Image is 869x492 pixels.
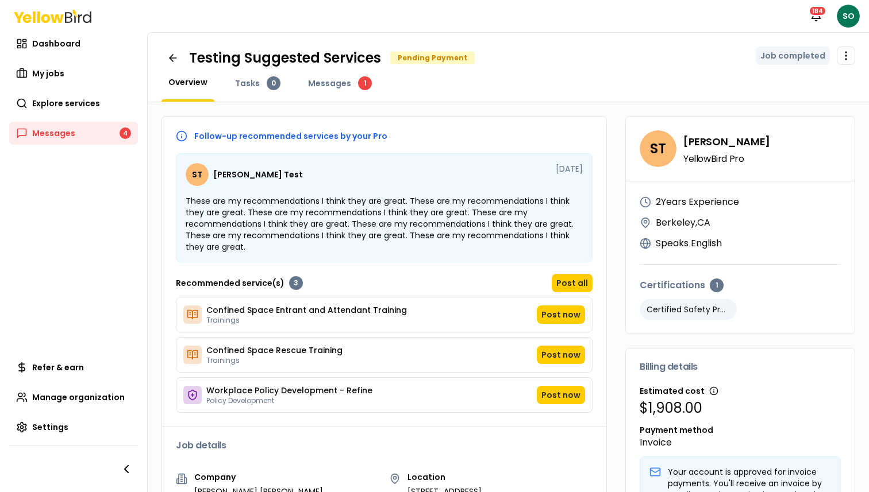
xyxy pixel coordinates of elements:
[710,278,724,292] div: 1
[9,122,138,145] a: Messages4
[656,237,722,250] p: Speaks English
[683,154,770,164] p: YellowBird Pro
[9,62,138,85] a: My jobs
[640,385,705,397] span: Estimated cost
[640,436,841,450] p: Invoice
[194,473,323,481] p: Company
[9,416,138,439] a: Settings
[756,47,830,65] button: Job completed
[656,195,739,209] p: 2 Years Experience
[537,346,585,364] button: Post now
[206,304,407,316] span: Confined Space Entrant and Attendant Training
[267,76,280,90] div: 0
[32,421,68,433] span: Settings
[301,76,379,90] a: Messages1
[194,132,387,140] p: Follow-up recommended services by your Pro
[556,163,583,186] span: [DATE]
[9,32,138,55] a: Dashboard
[228,76,287,90] a: Tasks0
[32,362,84,373] span: Refer & earn
[837,5,860,28] span: SO
[308,78,351,89] span: Messages
[176,277,284,289] p: Recommended service(s)
[9,386,138,409] a: Manage organization
[9,356,138,379] a: Refer & earn
[32,98,100,109] span: Explore services
[358,76,372,90] div: 1
[683,134,770,150] h4: [PERSON_NAME]
[805,5,828,28] button: 184
[809,6,826,16] div: 184
[186,163,209,186] span: ST
[32,127,75,139] span: Messages
[390,52,475,64] div: Pending Payment
[640,130,676,167] span: ST
[640,362,698,371] span: Billing details
[9,92,138,115] a: Explore services
[640,299,737,320] p: Certified Safety Professional (CSP)
[407,473,482,481] p: Location
[537,386,585,404] button: Post now
[186,195,583,253] p: These are my recommendations I think they are great. These are my recommendations I think they ar...
[176,441,593,450] h3: Job details
[206,316,407,325] span: Trainings
[640,399,841,417] p: $1,908.00
[213,171,303,179] span: [PERSON_NAME] Test
[552,274,593,292] button: Post all
[537,305,585,324] button: Post now
[168,76,207,88] span: Overview
[235,78,260,89] span: Tasks
[162,76,214,88] a: Overview
[640,424,713,436] span: Payment method
[206,344,343,356] span: Confined Space Rescue Training
[640,278,841,292] h4: Certifications
[206,385,372,396] span: Workplace Policy Development - Refine
[206,396,372,405] span: Policy Development
[289,276,303,290] div: 3
[656,216,710,230] p: Berkeley , CA
[32,68,64,79] span: My jobs
[189,49,381,67] h1: Testing Suggested Services
[206,356,343,365] span: Trainings
[32,392,125,403] span: Manage organization
[32,38,80,49] span: Dashboard
[120,127,131,139] div: 4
